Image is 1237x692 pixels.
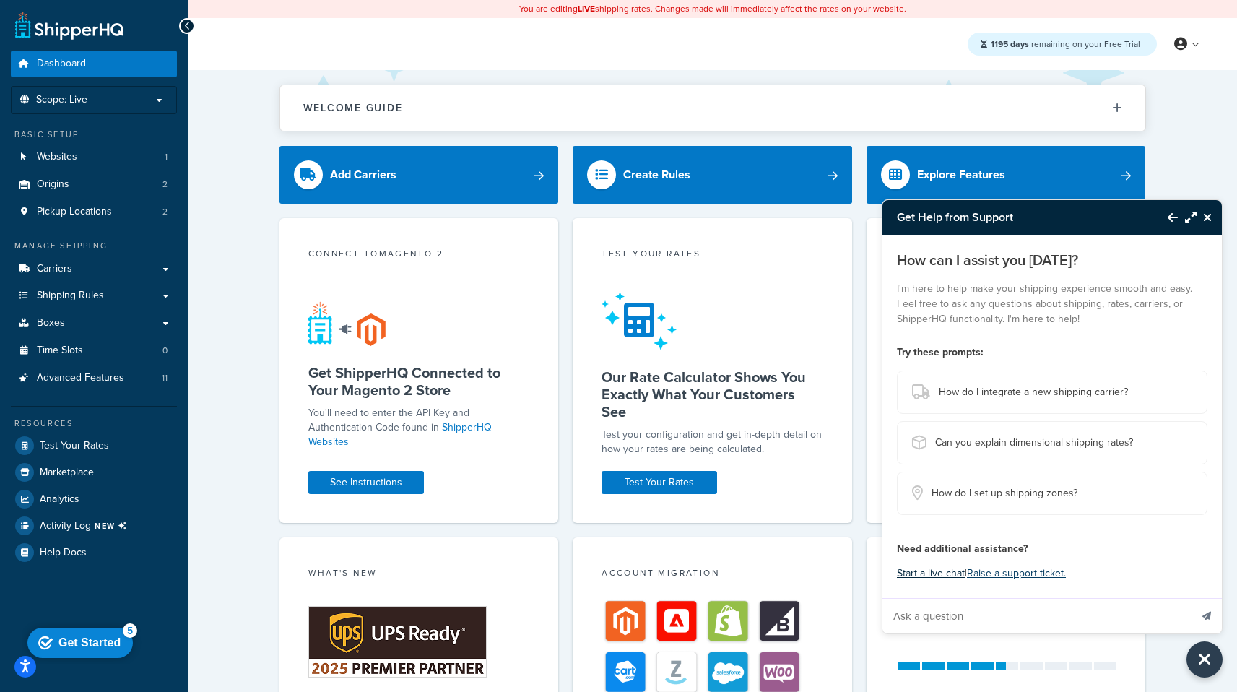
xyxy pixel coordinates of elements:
[6,7,111,38] div: Get Started 5 items remaining, 0% complete
[40,493,79,506] span: Analytics
[40,547,87,559] span: Help Docs
[11,199,177,225] li: Pickup Locations
[37,206,112,218] span: Pickup Locations
[11,433,177,459] a: Test Your Rates
[162,206,168,218] span: 2
[37,372,124,384] span: Advanced Features
[162,345,168,357] span: 0
[1153,201,1178,234] button: Back to Resource Center
[308,364,530,399] h5: Get ShipperHQ Connected to Your Magento 2 Store
[11,199,177,225] a: Pickup Locations2
[11,171,177,198] a: Origins2
[11,256,177,282] a: Carriers
[897,563,965,584] button: Start a live chat
[11,129,177,141] div: Basic Setup
[37,263,72,275] span: Carriers
[330,165,396,185] div: Add Carriers
[897,281,1207,326] p: I'm here to help make your shipping experience smooth and easy. Feel free to ask any questions ab...
[37,151,77,163] span: Websites
[95,520,133,532] span: NEW
[11,337,177,364] li: Time Slots
[11,282,177,309] a: Shipping Rules
[11,513,177,539] a: Activity LogNEW
[578,2,595,15] b: LIVE
[308,406,530,449] p: You'll need to enter the API Key and Authentication Code found in
[11,513,177,539] li: [object Object]
[11,540,177,566] a: Help Docs
[11,459,177,485] a: Marketplace
[101,3,116,17] div: 5
[308,471,424,494] a: See Instructions
[897,541,1207,556] h4: Need additional assistance?
[967,566,1066,581] a: Raise a support ticket.
[37,290,104,302] span: Shipping Rules
[11,171,177,198] li: Origins
[882,599,1190,633] input: Ask a question
[602,428,823,457] div: Test your configuration and get in-depth detail on how your rates are being calculated.
[165,151,168,163] span: 1
[37,317,65,329] span: Boxes
[303,103,403,113] h2: Welcome Guide
[11,365,177,392] li: Advanced Features
[939,382,1128,402] span: How do I integrate a new shipping carrier?
[1186,641,1223,678] button: Close Resource Center
[11,337,177,364] a: Time Slots0
[882,200,1153,235] h3: Get Help from Support
[602,247,823,264] div: Test your rates
[897,371,1207,414] button: How do I integrate a new shipping carrier?
[867,146,1146,204] a: Explore Features
[623,165,690,185] div: Create Rules
[602,471,717,494] a: Test Your Rates
[1178,201,1197,234] button: Maximize Resource Center
[279,146,559,204] a: Add Carriers
[40,440,109,452] span: Test Your Rates
[11,365,177,392] a: Advanced Features11
[602,368,823,420] h5: Our Rate Calculator Shows You Exactly What Your Customers See
[11,51,177,77] a: Dashboard
[602,566,823,583] div: Account Migration
[897,345,1207,360] h4: Try these prompts:
[897,563,1207,584] p: |
[897,421,1207,464] button: Can you explain dimensional shipping rates?
[917,165,1005,185] div: Explore Features
[162,178,168,191] span: 2
[308,420,492,449] a: ShipperHQ Websites
[40,516,133,535] span: Activity Log
[11,144,177,170] li: Websites
[11,418,177,430] div: Resources
[11,240,177,252] div: Manage Shipping
[991,38,1140,51] span: remaining on your Free Trial
[37,58,86,70] span: Dashboard
[37,178,69,191] span: Origins
[36,94,87,106] span: Scope: Live
[897,250,1207,270] p: How can I assist you [DATE]?
[162,372,168,384] span: 11
[991,38,1029,51] strong: 1195 days
[37,16,99,29] div: Get Started
[1197,209,1222,226] button: Close Resource Center
[308,247,530,264] div: Connect to Magento 2
[897,472,1207,515] button: How do I set up shipping zones?
[935,433,1133,453] span: Can you explain dimensional shipping rates?
[308,301,386,346] img: connect-shq-magento-24cdf84b.svg
[932,483,1077,503] span: How do I set up shipping zones?
[11,486,177,512] a: Analytics
[280,85,1145,131] button: Welcome Guide
[1192,598,1222,633] button: Send message
[11,310,177,337] a: Boxes
[11,144,177,170] a: Websites1
[573,146,852,204] a: Create Rules
[40,467,94,479] span: Marketplace
[308,566,530,583] div: What's New
[37,345,83,357] span: Time Slots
